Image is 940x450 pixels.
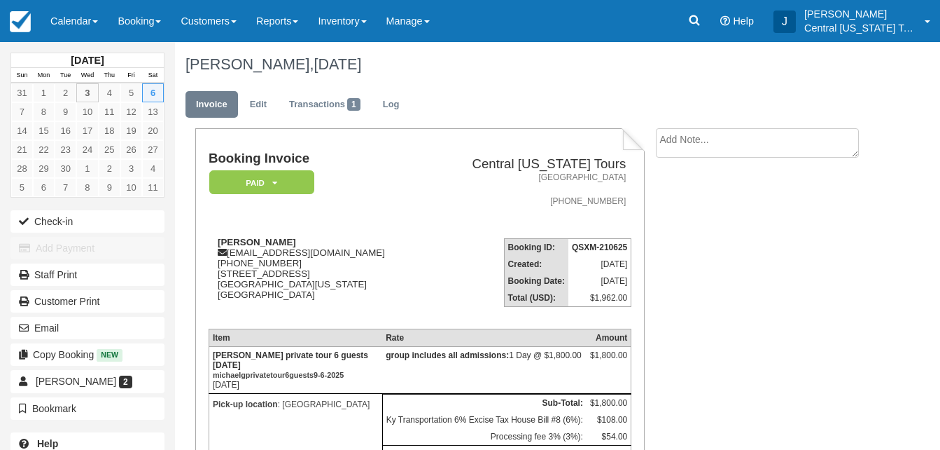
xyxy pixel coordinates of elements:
[10,397,164,420] button: Bookmark
[10,370,164,393] a: [PERSON_NAME] 2
[33,159,55,178] a: 29
[382,329,587,346] th: Rate
[99,83,120,102] a: 4
[568,289,631,307] td: $1,962.00
[55,83,76,102] a: 2
[33,102,55,121] a: 8
[773,11,796,33] div: J
[209,329,382,346] th: Item
[279,91,371,118] a: Transactions1
[99,68,120,83] th: Thu
[55,121,76,140] a: 16
[11,140,33,159] a: 21
[587,411,631,428] td: $108.00
[99,140,120,159] a: 25
[33,178,55,197] a: 6
[804,21,916,35] p: Central [US_STATE] Tours
[10,237,164,259] button: Add Payment
[10,343,164,366] button: Copy Booking New
[142,68,164,83] th: Sat
[76,83,98,102] a: 3
[55,102,76,121] a: 9
[209,151,427,166] h1: Booking Invoice
[142,83,164,102] a: 6
[433,157,626,172] h2: Central [US_STATE] Tours
[97,349,122,361] span: New
[10,264,164,286] a: Staff Print
[10,290,164,313] a: Customer Print
[347,98,360,111] span: 1
[568,273,631,289] td: [DATE]
[120,83,142,102] a: 5
[11,68,33,83] th: Sun
[120,159,142,178] a: 3
[10,317,164,339] button: Email
[213,397,379,411] p: : [GEOGRAPHIC_DATA]
[382,411,587,428] td: Ky Transportation 6% Excise Tax House Bill #8 (6%):
[120,121,142,140] a: 19
[55,159,76,178] a: 30
[120,178,142,197] a: 10
[120,140,142,159] a: 26
[572,243,627,252] strong: QSXM-210625
[99,159,120,178] a: 2
[372,91,410,118] a: Log
[185,56,869,73] h1: [PERSON_NAME],
[504,289,568,307] th: Total (USD):
[314,55,361,73] span: [DATE]
[11,121,33,140] a: 14
[185,91,238,118] a: Invoice
[213,350,368,380] strong: [PERSON_NAME] private tour 6 guests [DATE]
[382,428,587,446] td: Processing fee 3% (3%):
[209,170,314,195] em: Paid
[504,239,568,257] th: Booking ID:
[209,237,427,318] div: [EMAIL_ADDRESS][DOMAIN_NAME] [PHONE_NUMBER] [STREET_ADDRESS] [GEOGRAPHIC_DATA][US_STATE] [GEOGRAP...
[55,140,76,159] a: 23
[386,350,509,360] strong: group includes all admissions
[142,178,164,197] a: 11
[99,178,120,197] a: 9
[33,83,55,102] a: 1
[99,121,120,140] a: 18
[11,178,33,197] a: 5
[11,102,33,121] a: 7
[142,159,164,178] a: 4
[587,428,631,446] td: $54.00
[76,140,98,159] a: 24
[55,178,76,197] a: 7
[76,178,98,197] a: 8
[213,400,278,409] strong: Pick-up location
[720,16,730,26] i: Help
[33,68,55,83] th: Mon
[142,121,164,140] a: 20
[209,170,309,196] a: Paid
[119,376,132,388] span: 2
[587,394,631,411] td: $1,800.00
[239,91,277,118] a: Edit
[33,121,55,140] a: 15
[382,394,587,411] th: Sub-Total:
[218,237,296,247] strong: [PERSON_NAME]
[804,7,916,21] p: [PERSON_NAME]
[142,140,164,159] a: 27
[11,83,33,102] a: 31
[733,15,754,27] span: Help
[37,438,58,449] b: Help
[76,102,98,121] a: 10
[120,102,142,121] a: 12
[213,371,344,379] small: michaelgprivatetour6guests9-6-2025
[504,256,568,273] th: Created:
[433,172,626,207] address: [GEOGRAPHIC_DATA] [PHONE_NUMBER]
[99,102,120,121] a: 11
[10,11,31,32] img: checkfront-main-nav-mini-logo.png
[568,256,631,273] td: [DATE]
[142,102,164,121] a: 13
[76,159,98,178] a: 1
[11,159,33,178] a: 28
[209,346,382,393] td: [DATE]
[55,68,76,83] th: Tue
[76,68,98,83] th: Wed
[504,273,568,289] th: Booking Date:
[10,210,164,233] button: Check-in
[587,329,631,346] th: Amount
